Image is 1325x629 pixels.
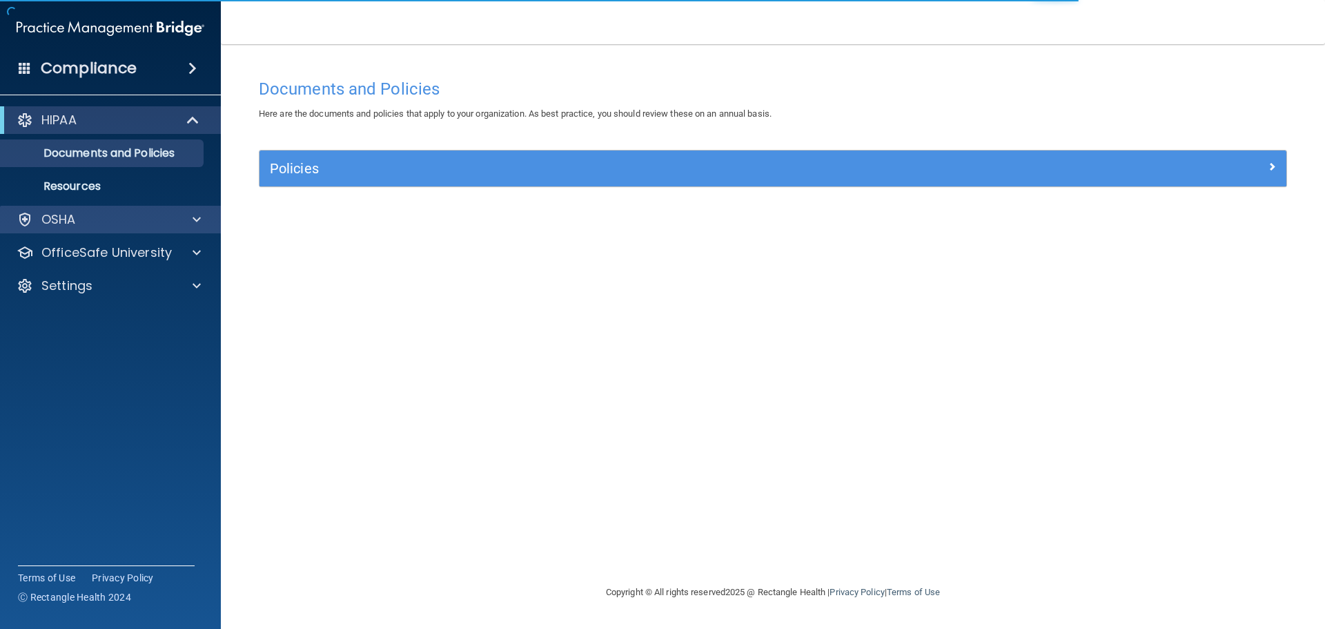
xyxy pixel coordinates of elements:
p: Documents and Policies [9,146,197,160]
p: Resources [9,180,197,193]
h4: Compliance [41,59,137,78]
a: Settings [17,278,201,294]
a: OfficeSafe University [17,244,201,261]
span: Ⓒ Rectangle Health 2024 [18,590,131,604]
p: OSHA [41,211,76,228]
a: Privacy Policy [92,571,154,585]
span: Here are the documents and policies that apply to your organization. As best practice, you should... [259,108,772,119]
iframe: Drift Widget Chat Controller [1086,531,1308,586]
a: OSHA [17,211,201,228]
div: Copyright © All rights reserved 2025 @ Rectangle Health | | [521,570,1025,615]
p: HIPAA [41,112,77,128]
a: HIPAA [17,112,200,128]
h5: Policies [270,161,1019,176]
p: OfficeSafe University [41,244,172,261]
a: Terms of Use [18,571,75,585]
img: PMB logo [17,14,204,42]
a: Policies [270,157,1276,180]
p: Settings [41,278,92,294]
a: Terms of Use [887,587,940,597]
h4: Documents and Policies [259,80,1287,98]
a: Privacy Policy [830,587,884,597]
